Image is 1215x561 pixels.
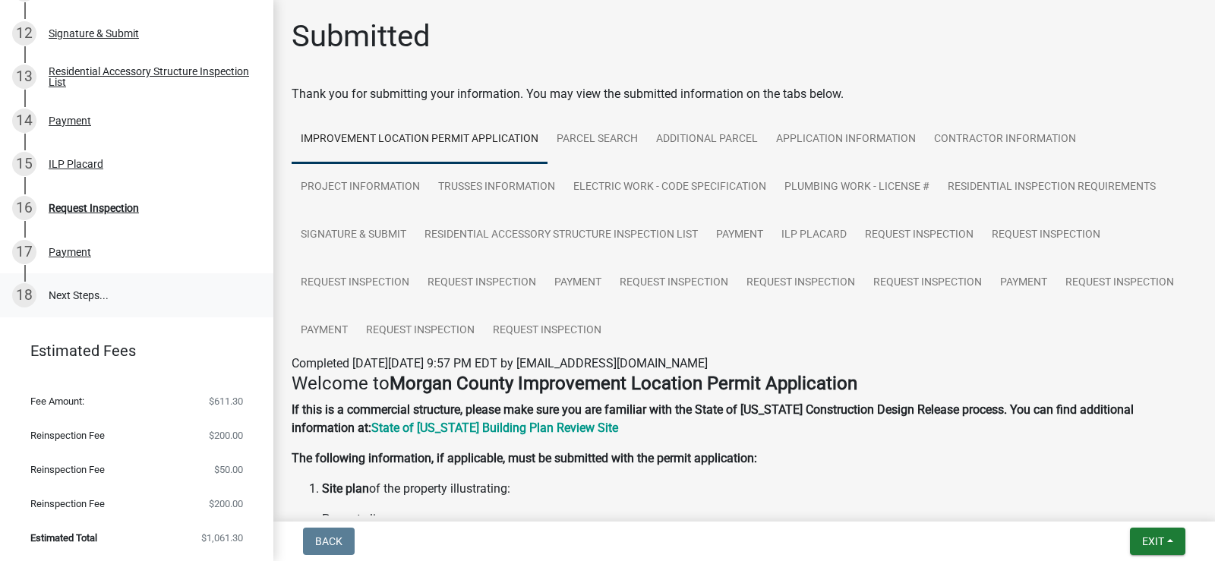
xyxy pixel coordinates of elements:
[49,66,249,87] div: Residential Accessory Structure Inspection List
[429,163,564,212] a: Trusses Information
[30,499,105,509] span: Reinspection Fee
[545,259,611,307] a: Payment
[737,259,864,307] a: Request Inspection
[564,163,775,212] a: Electric Work - Code Specification
[925,115,1085,164] a: Contractor Information
[292,115,548,164] a: Improvement Location Permit Application
[49,115,91,126] div: Payment
[30,430,105,440] span: Reinspection Fee
[315,535,342,547] span: Back
[209,396,243,406] span: $611.30
[1130,528,1185,555] button: Exit
[12,336,249,366] a: Estimated Fees
[12,240,36,264] div: 17
[292,211,415,260] a: Signature & Submit
[390,373,857,394] strong: Morgan County Improvement Location Permit Application
[292,163,429,212] a: Project Information
[292,18,431,55] h1: Submitted
[49,28,139,39] div: Signature & Submit
[209,430,243,440] span: $200.00
[864,259,991,307] a: Request Inspection
[12,196,36,220] div: 16
[322,480,1197,498] li: of the property illustrating:
[49,159,103,169] div: ILP Placard
[12,109,36,133] div: 14
[939,163,1165,212] a: Residential Inspection Requirements
[292,373,1197,395] h4: Welcome to
[707,211,772,260] a: Payment
[357,307,484,355] a: Request Inspection
[30,533,97,543] span: Estimated Total
[1056,259,1183,307] a: Request Inspection
[292,402,1134,435] strong: If this is a commercial structure, please make sure you are familiar with the State of [US_STATE]...
[775,163,939,212] a: Plumbing Work - License #
[12,21,36,46] div: 12
[418,259,545,307] a: Request Inspection
[292,356,708,370] span: Completed [DATE][DATE] 9:57 PM EDT by [EMAIL_ADDRESS][DOMAIN_NAME]
[12,283,36,307] div: 18
[49,203,139,213] div: Request Inspection
[772,211,856,260] a: ILP Placard
[322,510,1197,528] li: Property lines.
[371,421,618,435] a: State of [US_STATE] Building Plan Review Site
[30,396,84,406] span: Fee Amount:
[611,259,737,307] a: Request Inspection
[484,307,611,355] a: Request Inspection
[292,451,757,465] strong: The following information, if applicable, must be submitted with the permit application:
[30,465,105,474] span: Reinspection Fee
[12,65,36,89] div: 13
[1142,535,1164,547] span: Exit
[548,115,647,164] a: Parcel search
[292,307,357,355] a: Payment
[292,259,418,307] a: Request Inspection
[201,533,243,543] span: $1,061.30
[303,528,355,555] button: Back
[856,211,983,260] a: Request Inspection
[292,85,1197,103] div: Thank you for submitting your information. You may view the submitted information on the tabs below.
[647,115,767,164] a: ADDITIONAL PARCEL
[209,499,243,509] span: $200.00
[767,115,925,164] a: Application Information
[49,247,91,257] div: Payment
[983,211,1109,260] a: Request Inspection
[214,465,243,474] span: $50.00
[991,259,1056,307] a: Payment
[415,211,707,260] a: Residential Accessory Structure Inspection List
[322,481,369,496] strong: Site plan
[12,152,36,176] div: 15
